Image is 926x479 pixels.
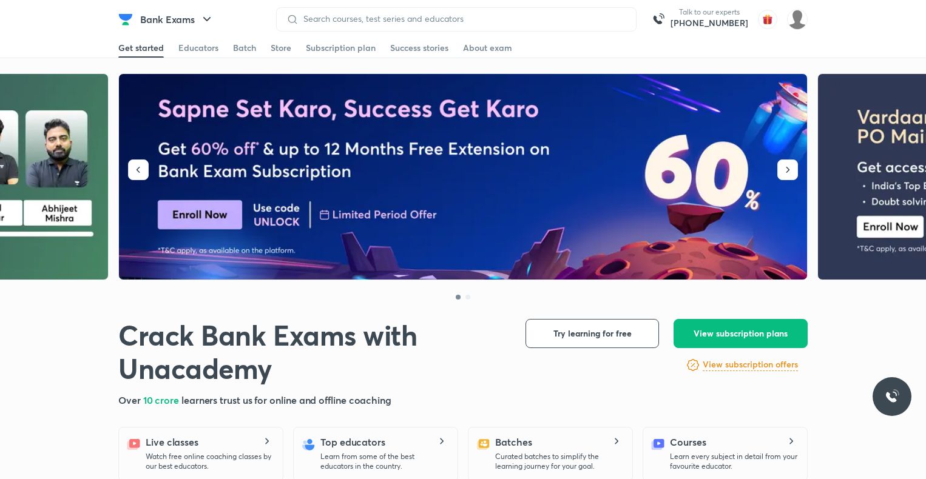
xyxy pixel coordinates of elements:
button: Try learning for free [526,319,659,348]
a: Batch [233,38,256,58]
p: Learn every subject in detail from your favourite educator. [670,452,797,471]
span: View subscription plans [694,327,788,340]
h6: View subscription offers [703,358,798,371]
span: learners trust us for online and offline coaching [181,394,391,406]
div: About exam [463,42,512,54]
a: Educators [178,38,218,58]
div: Subscription plan [306,42,376,54]
div: Batch [233,42,256,54]
img: Company Logo [118,12,133,27]
div: Store [271,42,291,54]
img: avatar [758,10,777,29]
a: Store [271,38,291,58]
h5: Live classes [146,435,198,449]
p: Talk to our experts [671,7,748,17]
span: Over [118,394,143,406]
h5: Batches [495,435,532,449]
button: View subscription plans [674,319,808,348]
img: ttu [885,389,899,404]
img: shruti garg [787,9,808,30]
h5: Courses [670,435,706,449]
button: Bank Exams [133,7,221,32]
a: Success stories [390,38,448,58]
a: Get started [118,38,164,58]
span: 10 crore [143,394,181,406]
a: About exam [463,38,512,58]
a: View subscription offers [703,358,798,372]
h5: Top educators [320,435,385,449]
div: Educators [178,42,218,54]
a: Subscription plan [306,38,376,58]
p: Curated batches to simplify the learning journey for your goal. [495,452,623,471]
a: [PHONE_NUMBER] [671,17,748,29]
p: Learn from some of the best educators in the country. [320,452,448,471]
img: call-us [646,7,671,32]
p: Watch free online coaching classes by our best educators. [146,452,273,471]
div: Get started [118,42,164,54]
input: Search courses, test series and educators [299,14,626,24]
h1: Crack Bank Exams with Unacademy [118,319,506,386]
div: Success stories [390,42,448,54]
span: Try learning for free [553,327,632,340]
